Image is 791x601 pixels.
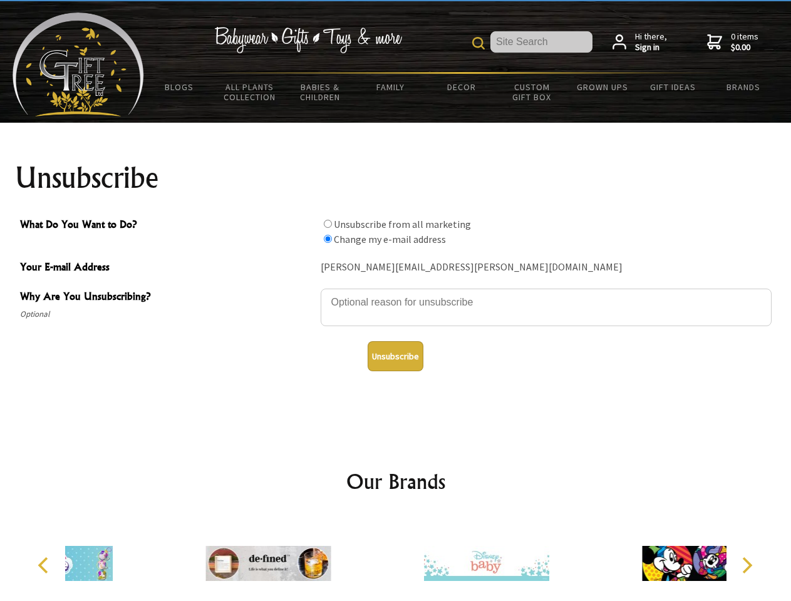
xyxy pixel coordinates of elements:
a: Decor [426,74,497,100]
input: What Do You Want to Do? [324,220,332,228]
span: Your E-mail Address [20,259,314,277]
label: Change my e-mail address [334,233,446,245]
label: Unsubscribe from all marketing [334,218,471,230]
div: [PERSON_NAME][EMAIL_ADDRESS][PERSON_NAME][DOMAIN_NAME] [321,258,772,277]
span: 0 items [731,31,758,53]
span: Optional [20,307,314,322]
strong: Sign in [635,42,667,53]
textarea: Why Are You Unsubscribing? [321,289,772,326]
a: Gift Ideas [638,74,708,100]
a: 0 items$0.00 [707,31,758,53]
h2: Our Brands [25,466,767,496]
a: Family [356,74,427,100]
a: Brands [708,74,779,100]
a: Grown Ups [567,74,638,100]
button: Next [733,552,760,579]
button: Unsubscribe [368,341,423,371]
span: Hi there, [635,31,667,53]
img: Babyware - Gifts - Toys and more... [13,13,144,116]
button: Previous [31,552,59,579]
span: Why Are You Unsubscribing? [20,289,314,307]
a: All Plants Collection [215,74,286,110]
input: Site Search [490,31,592,53]
span: What Do You Want to Do? [20,217,314,235]
input: What Do You Want to Do? [324,235,332,243]
img: Babywear - Gifts - Toys & more [214,27,402,53]
a: BLOGS [144,74,215,100]
a: Custom Gift Box [497,74,567,110]
a: Babies & Children [285,74,356,110]
strong: $0.00 [731,42,758,53]
h1: Unsubscribe [15,163,777,193]
a: Hi there,Sign in [613,31,667,53]
img: product search [472,37,485,49]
